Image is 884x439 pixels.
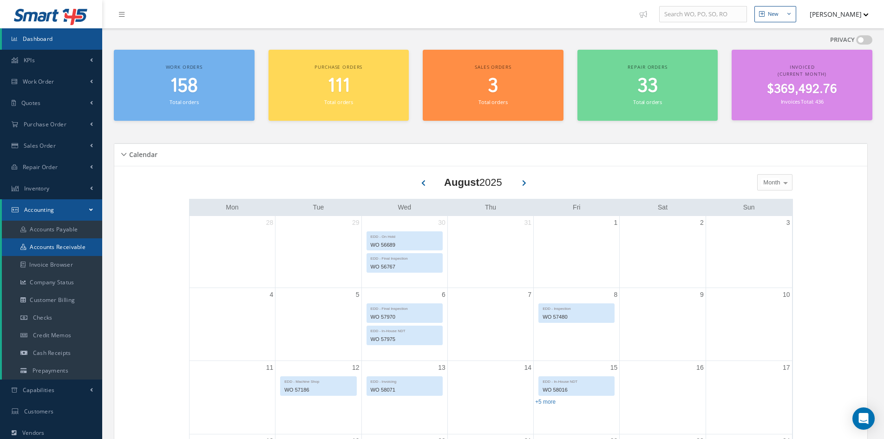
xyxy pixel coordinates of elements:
[350,361,361,374] a: August 12, 2025
[741,202,757,213] a: Sunday
[852,407,875,430] div: Open Intercom Messenger
[24,407,54,415] span: Customers
[367,262,442,272] div: WO 56767
[447,288,533,361] td: August 7, 2025
[778,71,826,77] span: (Current Month)
[114,50,255,121] a: Work orders 158 Total orders
[571,202,582,213] a: Friday
[367,334,442,345] div: WO 57975
[656,202,669,213] a: Saturday
[706,361,792,434] td: August 17, 2025
[539,304,614,312] div: EDD - Inspection
[24,184,50,192] span: Inventory
[224,202,240,213] a: Monday
[33,331,72,339] span: Credit Memos
[190,288,275,361] td: August 4, 2025
[539,385,614,395] div: WO 58016
[324,98,353,105] small: Total orders
[367,304,442,312] div: EDD - Final Inspection
[24,56,35,64] span: KPIs
[361,361,447,434] td: August 13, 2025
[612,216,620,229] a: August 1, 2025
[539,377,614,385] div: EDD - In-House NDT
[475,64,511,70] span: Sales orders
[620,216,706,288] td: August 2, 2025
[264,216,275,229] a: July 28, 2025
[2,344,102,362] a: Cash Receipts
[2,362,102,380] a: Prepayments
[440,288,447,301] a: August 6, 2025
[659,6,747,23] input: Search WO, PO, SO, RO
[781,98,824,105] small: Invoices Total: 436
[350,216,361,229] a: July 29, 2025
[24,206,54,214] span: Accounting
[24,142,56,150] span: Sales Order
[23,78,54,85] span: Work Order
[2,309,102,327] a: Checks
[535,399,556,405] a: Show 5 more events
[2,221,102,238] a: Accounts Payable
[170,73,198,99] span: 158
[534,288,620,361] td: August 8, 2025
[361,216,447,288] td: July 30, 2025
[327,73,350,99] span: 111
[534,216,620,288] td: August 1, 2025
[761,178,780,187] span: Month
[24,120,66,128] span: Purchase Order
[23,35,53,43] span: Dashboard
[2,238,102,256] a: Accounts Receivable
[33,314,52,321] span: Checks
[444,175,502,190] div: 2025
[698,216,706,229] a: August 2, 2025
[367,254,442,262] div: EDD - Final Inspection
[190,361,275,434] td: August 11, 2025
[367,326,442,334] div: EDD - In-House NDT
[367,377,442,385] div: EDD - Invoicing
[33,349,71,357] span: Cash Receipts
[633,98,662,105] small: Total orders
[367,312,442,322] div: WO 57970
[275,288,361,361] td: August 5, 2025
[33,367,68,374] span: Prepayments
[620,288,706,361] td: August 9, 2025
[281,377,356,385] div: EDD - Machine Shop
[577,50,718,121] a: Repair orders 33 Total orders
[314,64,362,70] span: Purchase orders
[698,288,706,301] a: August 9, 2025
[444,177,479,188] b: August
[754,6,796,22] button: New
[785,216,792,229] a: August 3, 2025
[275,216,361,288] td: July 29, 2025
[706,288,792,361] td: August 10, 2025
[367,385,442,395] div: WO 58071
[126,148,157,159] h5: Calendar
[526,288,533,301] a: August 7, 2025
[447,216,533,288] td: July 31, 2025
[2,199,102,221] a: Accounting
[534,361,620,434] td: August 15, 2025
[367,240,442,250] div: WO 56689
[523,216,534,229] a: July 31, 2025
[2,274,102,291] a: Company Status
[423,50,563,121] a: Sales orders 3 Total orders
[268,288,275,301] a: August 4, 2025
[275,361,361,434] td: August 12, 2025
[361,288,447,361] td: August 6, 2025
[781,288,792,301] a: August 10, 2025
[23,386,55,394] span: Capabilities
[281,385,356,395] div: WO 57186
[2,28,102,50] a: Dashboard
[609,361,620,374] a: August 15, 2025
[781,361,792,374] a: August 17, 2025
[2,256,102,274] a: Invoice Browser
[268,50,409,121] a: Purchase orders 111 Total orders
[396,202,413,213] a: Wednesday
[311,202,326,213] a: Tuesday
[22,429,45,437] span: Vendors
[23,163,58,171] span: Repair Order
[488,73,498,99] span: 3
[21,99,41,107] span: Quotes
[170,98,198,105] small: Total orders
[354,288,361,301] a: August 5, 2025
[190,216,275,288] td: July 28, 2025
